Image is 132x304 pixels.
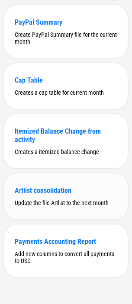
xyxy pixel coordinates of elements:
div: Create PayPal Summary file for the current month [15,31,117,45]
div: Payments Accounting Report [15,237,117,246]
div: Artlist consolidation [15,186,117,195]
div: Creates a itemized balance change [15,148,117,155]
div: Itemized Balance Change from activity [15,127,117,144]
div: PayPal Summary [15,18,117,26]
div: Add new columns to convert all payments to USD [15,250,117,264]
div: Update the file Artlist to the next month [15,199,117,206]
div: Cap Table [15,76,117,84]
div: Creates a cap table for current month [15,89,117,96]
